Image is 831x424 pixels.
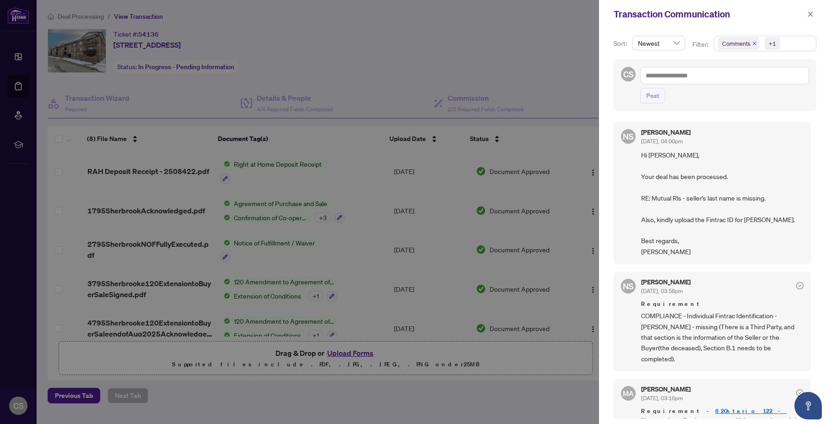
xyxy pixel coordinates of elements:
span: CS [623,68,634,81]
span: close [752,41,757,46]
div: +1 [769,39,776,48]
span: Comments [722,39,750,48]
span: NS [623,130,634,143]
span: check-circle [796,282,804,289]
span: [DATE], 03:16pm [641,395,683,402]
p: Filter: [692,39,710,49]
span: NS [623,280,634,293]
span: COMPLIANCE - Individual Fintrac Identification - [PERSON_NAME] - missing (There is a Third Party,... [641,310,804,364]
span: Requirement [641,299,804,309]
span: Comments [718,37,759,50]
div: Transaction Communication [614,7,804,21]
span: [DATE], 03:58pm [641,288,683,294]
h5: [PERSON_NAME] [641,386,691,392]
button: Open asap [794,392,822,419]
button: Post [640,88,665,103]
p: Sort: [614,38,629,49]
span: check-circle [796,389,804,397]
span: [DATE], 04:00pm [641,138,683,145]
span: MA [623,388,634,399]
span: Hi [PERSON_NAME], Your deal has been processed. RE: Mutual Rls - seller's last name is missing. A... [641,150,804,257]
span: Newest [638,36,680,50]
span: close [807,11,814,17]
a: 62Ontario 122 - Mutual Release-4Signed.pdf [641,407,801,424]
h5: [PERSON_NAME] [641,279,691,285]
h5: [PERSON_NAME] [641,129,691,136]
